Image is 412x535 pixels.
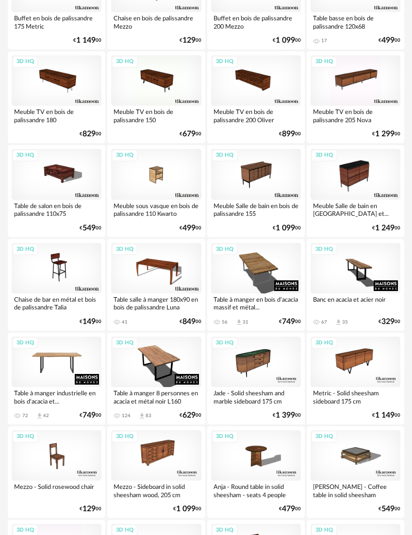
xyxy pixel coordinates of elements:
a: 3D HQ Table salle à manger 180x90 en bois de palissandre Luna 41 €84900 [107,239,205,331]
span: 1 099 [276,37,295,44]
span: 849 [182,319,196,325]
div: Mezzo - Sideboard in solid sheesham wood, 205 cm [111,481,201,500]
span: 1 299 [375,131,395,137]
div: Table salle à manger 180x90 en bois de palissandre Luna [111,293,201,313]
div: Meuble TV en bois de palissandre 180 [PERSON_NAME] [12,106,101,125]
div: € 00 [379,506,400,512]
div: € 00 [173,506,201,512]
div: Mezzo - Solid rosewood chair [12,481,101,500]
div: Meuble Salle de bain en bois de palissandre 155 [PERSON_NAME] [211,200,301,219]
div: 124 [122,413,131,419]
span: 149 [82,319,96,325]
div: 3D HQ [12,149,38,162]
div: 3D HQ [212,56,238,68]
div: € 00 [279,319,301,325]
div: 3D HQ [311,431,337,443]
div: 3D HQ [12,431,38,443]
div: € 00 [379,37,400,44]
div: 31 [243,319,248,325]
a: 3D HQ Meuble Salle de bain en [GEOGRAPHIC_DATA] et... €1 24900 [307,145,404,237]
span: Download icon [36,412,43,420]
a: 3D HQ Jade - Solid sheesham and marble sideboard 175 cm €1 39900 [207,333,305,424]
div: € 00 [379,319,400,325]
a: 3D HQ [PERSON_NAME] - Coffee table in solid sheesham €54900 [307,426,404,518]
a: 3D HQ Anja - Round table in solid sheesham - seats 4 people €47900 [207,426,305,518]
div: 3D HQ [112,243,138,256]
div: Chaise en bois de palissandre Mezzo [111,12,201,32]
div: 3D HQ [212,243,238,256]
div: Table de salon en bois de palissandre 110x75 [PERSON_NAME] [12,200,101,219]
div: Meuble TV en bois de palissandre 150 [PERSON_NAME] [111,106,201,125]
div: 3D HQ [112,149,138,162]
div: [PERSON_NAME] - Coffee table in solid sheesham [311,481,400,500]
span: 129 [82,506,96,512]
div: € 00 [273,37,301,44]
div: Table à manger industrielle en bois d'acacia et... [12,387,101,406]
div: 3D HQ [311,149,337,162]
span: 1 149 [375,412,395,419]
a: 3D HQ Table de salon en bois de palissandre 110x75 [PERSON_NAME] €54900 [8,145,105,237]
span: 629 [182,412,196,419]
div: € 00 [80,131,101,137]
div: 35 [342,319,348,325]
span: 1 399 [276,412,295,419]
div: Table à manger 8 personnes en acacia et métal noir L160 [111,387,201,406]
div: 3D HQ [311,243,337,256]
div: € 00 [80,225,101,231]
span: Download icon [235,319,243,326]
a: 3D HQ Mezzo - Sideboard in solid sheesham wood, 205 cm €1 09900 [107,426,205,518]
div: Meuble TV en bois de palissandre 200 Oliver [211,106,301,125]
div: Buffet en bois de palissandre 200 Mezzo [211,12,301,32]
span: 1 099 [176,506,196,512]
div: Table à manger en bois d'acacia massif et métal... [211,293,301,313]
div: 3D HQ [311,337,337,349]
div: € 00 [372,412,400,419]
span: 479 [282,506,295,512]
div: € 00 [80,412,101,419]
div: 3D HQ [12,56,38,68]
a: 3D HQ Meuble sous vasque en bois de palissandre 110 Kwarto €49900 [107,145,205,237]
div: Chaise de bar en métal et bois de palissandre Talia [12,293,101,313]
div: € 00 [273,412,301,419]
div: 83 [146,413,151,419]
span: 549 [82,225,96,231]
span: 499 [182,225,196,231]
div: Meuble TV en bois de palissandre 205 Nova [311,106,400,125]
a: 3D HQ Meuble TV en bois de palissandre 150 [PERSON_NAME] €67900 [107,51,205,143]
span: 499 [381,37,395,44]
div: 67 [321,319,327,325]
div: € 00 [180,225,201,231]
div: € 00 [180,319,201,325]
span: 1 249 [375,225,395,231]
span: Download icon [335,319,342,326]
div: 56 [222,319,228,325]
div: € 00 [73,37,101,44]
span: 549 [381,506,395,512]
div: 41 [122,319,128,325]
div: 17 [321,38,327,44]
div: 3D HQ [212,149,238,162]
div: € 00 [80,506,101,512]
a: 3D HQ Table à manger en bois d'acacia massif et métal... 56 Download icon 31 €74900 [207,239,305,331]
a: 3D HQ Meuble Salle de bain en bois de palissandre 155 [PERSON_NAME] €1 09900 [207,145,305,237]
span: 829 [82,131,96,137]
span: 1 149 [76,37,96,44]
a: 3D HQ Meuble TV en bois de palissandre 180 [PERSON_NAME] €82900 [8,51,105,143]
a: 3D HQ Chaise de bar en métal et bois de palissandre Talia €14900 [8,239,105,331]
span: 749 [82,412,96,419]
div: 3D HQ [12,337,38,349]
div: 3D HQ [311,56,337,68]
span: 679 [182,131,196,137]
span: 899 [282,131,295,137]
div: Table basse en bois de palissandre 120x68 [PERSON_NAME] [311,12,400,32]
div: Metric - Solid sheesham sideboard 175 cm [311,387,400,406]
a: 3D HQ Mezzo - Solid rosewood chair €12900 [8,426,105,518]
div: € 00 [279,506,301,512]
div: 3D HQ [212,337,238,349]
div: € 00 [372,131,400,137]
div: Meuble Salle de bain en [GEOGRAPHIC_DATA] et... [311,200,400,219]
div: Meuble sous vasque en bois de palissandre 110 Kwarto [111,200,201,219]
a: 3D HQ Meuble TV en bois de palissandre 205 Nova €1 29900 [307,51,404,143]
div: € 00 [180,37,201,44]
a: 3D HQ Metric - Solid sheesham sideboard 175 cm €1 14900 [307,333,404,424]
